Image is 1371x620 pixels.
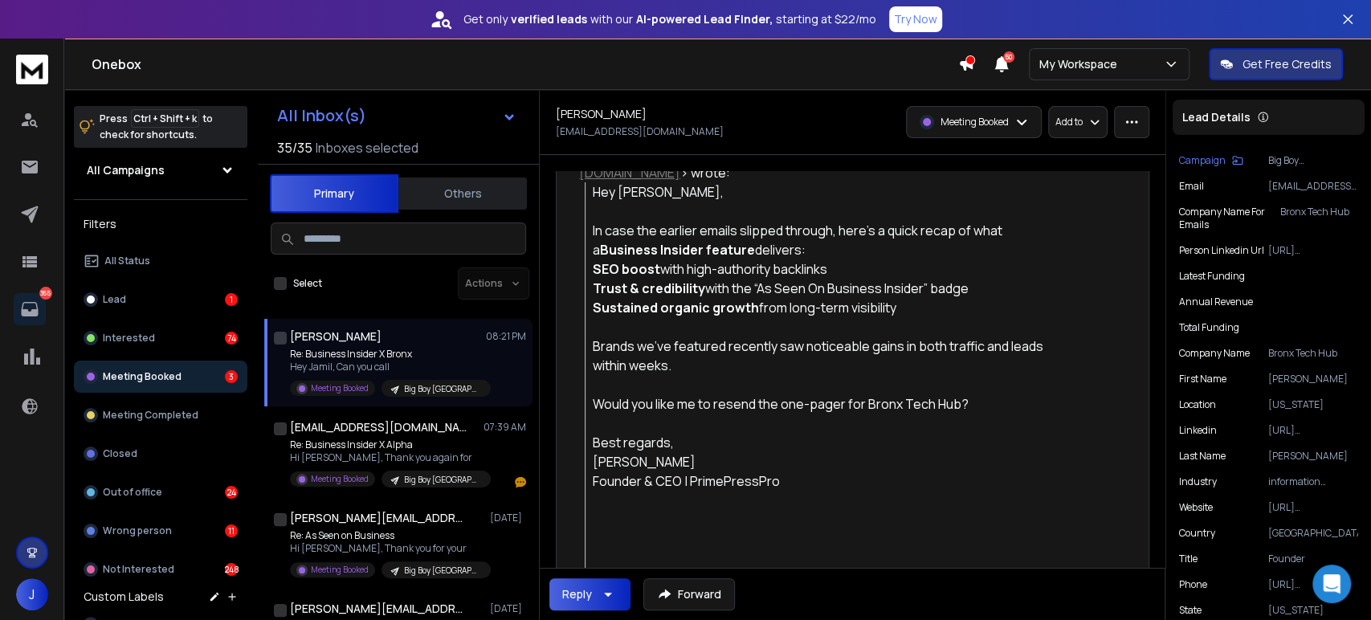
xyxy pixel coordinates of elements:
[74,476,247,508] button: Out of office24
[16,55,48,84] img: logo
[1268,154,1358,167] p: Big Boy [GEOGRAPHIC_DATA]
[941,116,1009,128] p: Meeting Booked
[1182,109,1251,125] p: Lead Details
[277,108,366,124] h1: All Inbox(s)
[225,563,238,576] div: 248
[1179,578,1207,591] p: Phone
[1179,154,1243,167] button: Campaign
[593,299,759,316] strong: Sustained organic growth
[593,259,1048,279] div: with high-authority backlinks
[1179,553,1198,565] p: title
[293,277,322,290] label: Select
[1268,450,1358,463] p: [PERSON_NAME]
[103,447,137,460] p: Closed
[1179,206,1280,231] p: Company Name for Emails
[74,438,247,470] button: Closed
[889,6,942,32] button: Try Now
[1280,206,1358,231] p: Bronx Tech Hub
[549,578,630,610] button: Reply
[316,138,418,157] h3: Inboxes selected
[1179,347,1250,360] p: Company Name
[290,451,483,464] p: Hi [PERSON_NAME], Thank you again for
[404,565,481,577] p: Big Boy [GEOGRAPHIC_DATA]
[1268,501,1358,514] p: [URL][DOMAIN_NAME]
[1268,553,1358,565] p: Founder
[1209,48,1343,80] button: Get Free Credits
[1055,116,1083,128] p: Add to
[1039,56,1124,72] p: My Workspace
[290,529,483,542] p: Re: As Seen on Business
[1268,180,1358,193] p: [EMAIL_ADDRESS][DOMAIN_NAME]
[600,241,755,259] strong: Business Insider feature
[277,138,312,157] span: 35 / 35
[1179,270,1245,283] p: Latest Funding
[1268,347,1358,360] p: Bronx Tech Hub
[74,361,247,393] button: Meeting Booked3
[39,287,52,300] p: 365
[1268,398,1358,411] p: [US_STATE]
[74,515,247,547] button: Wrong person11
[311,382,369,394] p: Meeting Booked
[593,433,1048,491] div: Best regards, [PERSON_NAME] Founder & CEO | PrimePressPro
[311,564,369,576] p: Meeting Booked
[593,337,1048,375] div: Brands we’ve featured recently saw noticeable gains in both traffic and leads within weeks.
[103,524,172,537] p: Wrong person
[593,279,705,297] strong: Trust & credibility
[1268,244,1358,257] p: [URL][DOMAIN_NAME][PERSON_NAME]
[103,409,198,422] p: Meeting Completed
[1179,475,1217,488] p: industry
[463,11,876,27] p: Get only with our starting at $22/mo
[1179,604,1202,617] p: State
[16,578,48,610] button: J
[290,348,483,361] p: Re: Business Insider X Bronx
[92,55,958,74] h1: Onebox
[270,174,398,213] button: Primary
[593,260,660,278] strong: SEO boost
[404,383,481,395] p: Big Boy [GEOGRAPHIC_DATA]
[490,602,526,615] p: [DATE]
[556,125,724,138] p: [EMAIL_ADDRESS][DOMAIN_NAME]
[100,111,213,143] p: Press to check for shortcuts.
[486,330,526,343] p: 08:21 PM
[87,162,165,178] h1: All Campaigns
[1179,154,1226,167] p: Campaign
[1268,578,1358,591] p: [URL][DOMAIN_NAME][PERSON_NAME]
[225,370,238,383] div: 3
[14,293,46,325] a: 365
[225,486,238,499] div: 24
[225,332,238,345] div: 74
[1179,527,1215,540] p: Country
[1268,475,1358,488] p: information technology & services
[290,601,467,617] h1: [PERSON_NAME][EMAIL_ADDRESS][DOMAIN_NAME]
[74,322,247,354] button: Interested74
[104,255,150,267] p: All Status
[1179,501,1213,514] p: website
[103,370,182,383] p: Meeting Booked
[1179,180,1204,193] p: Email
[1268,604,1358,617] p: [US_STATE]
[1179,398,1216,411] p: location
[74,154,247,186] button: All Campaigns
[1268,527,1358,540] p: [GEOGRAPHIC_DATA]
[1179,450,1226,463] p: Last Name
[103,293,126,306] p: Lead
[404,474,481,486] p: Big Boy [GEOGRAPHIC_DATA]
[311,473,369,485] p: Meeting Booked
[103,486,162,499] p: Out of office
[290,419,467,435] h1: [EMAIL_ADDRESS][DOMAIN_NAME]
[74,283,247,316] button: Lead1
[74,399,247,431] button: Meeting Completed
[131,109,199,128] span: Ctrl + Shift + k
[1179,373,1226,385] p: First Name
[264,100,529,132] button: All Inbox(s)
[1179,321,1239,334] p: Total Funding
[290,542,483,555] p: Hi [PERSON_NAME], Thank you for your
[84,589,164,605] h3: Custom Labels
[290,361,483,373] p: Hey Jamil, Can you call
[1312,565,1351,603] div: Open Intercom Messenger
[643,578,735,610] button: Forward
[398,176,527,211] button: Others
